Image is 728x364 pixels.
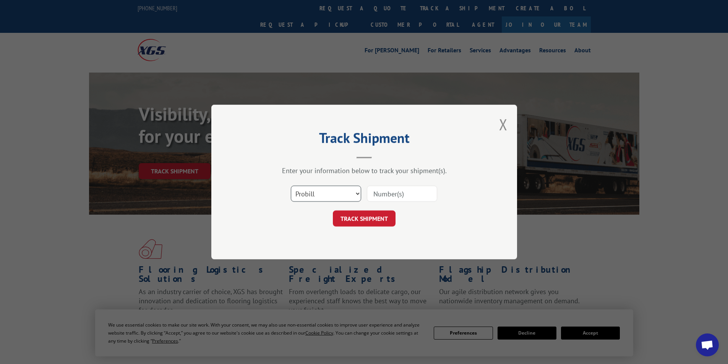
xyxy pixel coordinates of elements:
div: Open chat [696,333,719,356]
input: Number(s) [367,186,437,202]
h2: Track Shipment [250,133,479,147]
div: Enter your information below to track your shipment(s). [250,166,479,175]
button: TRACK SHIPMENT [333,210,396,226]
button: Close modal [499,114,507,134]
